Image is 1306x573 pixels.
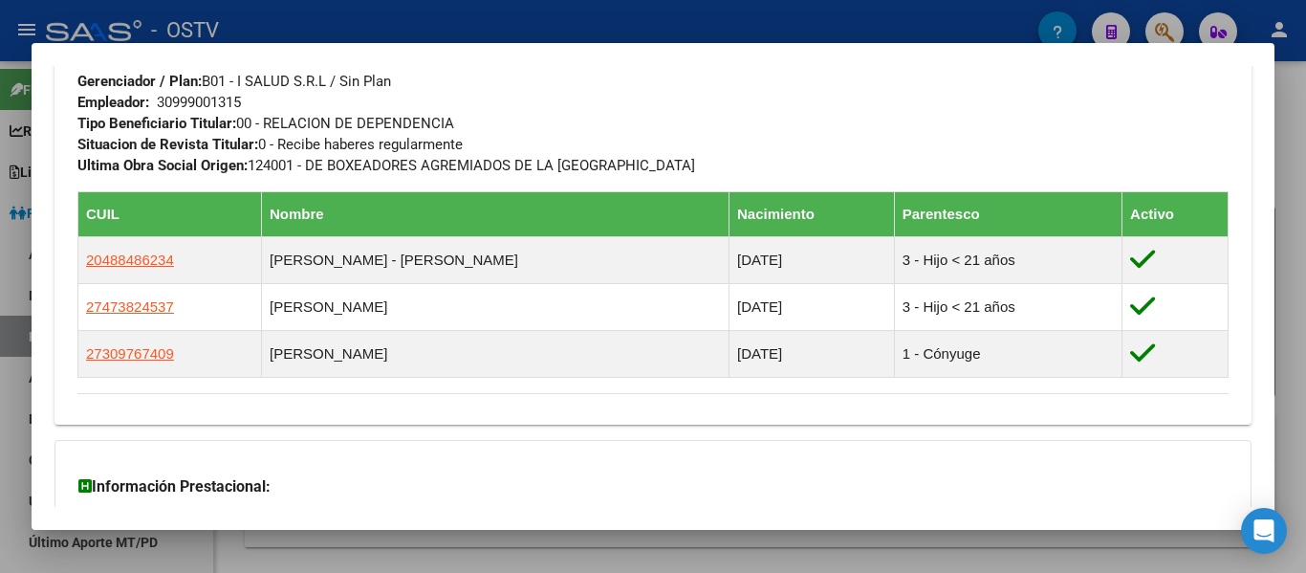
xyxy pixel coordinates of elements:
[77,115,454,132] span: 00 - RELACION DE DEPENDENCIA
[261,284,729,331] td: [PERSON_NAME]
[894,192,1121,237] th: Parentesco
[77,157,248,174] strong: Ultima Obra Social Origen:
[894,331,1121,378] td: 1 - Cónyuge
[77,136,463,153] span: 0 - Recibe haberes regularmente
[86,252,174,268] span: 20488486234
[77,73,391,90] span: B01 - I SALUD S.R.L / Sin Plan
[77,115,236,132] strong: Tipo Beneficiario Titular:
[729,237,895,284] td: [DATE]
[261,237,729,284] td: [PERSON_NAME] - [PERSON_NAME]
[78,192,262,237] th: CUIL
[77,136,258,153] strong: Situacion de Revista Titular:
[86,298,174,315] span: 27473824537
[729,284,895,331] td: [DATE]
[261,192,729,237] th: Nombre
[78,475,1228,498] h3: Información Prestacional:
[86,345,174,362] span: 27309767409
[729,192,895,237] th: Nacimiento
[77,157,695,174] span: 124001 - DE BOXEADORES AGREMIADOS DE LA [GEOGRAPHIC_DATA]
[1241,508,1287,554] div: Open Intercom Messenger
[261,331,729,378] td: [PERSON_NAME]
[894,284,1121,331] td: 3 - Hijo < 21 años
[894,237,1121,284] td: 3 - Hijo < 21 años
[157,92,241,113] div: 30999001315
[77,94,149,111] strong: Empleador:
[77,73,202,90] strong: Gerenciador / Plan:
[729,331,895,378] td: [DATE]
[1122,192,1229,237] th: Activo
